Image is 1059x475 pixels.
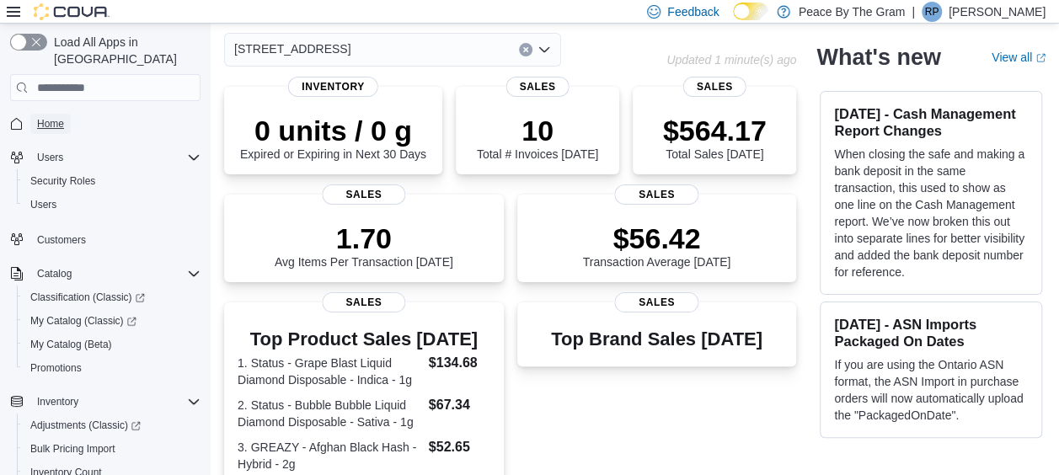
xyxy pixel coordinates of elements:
span: Catalog [30,264,201,284]
div: Avg Items Per Transaction [DATE] [275,221,453,269]
button: Users [3,146,207,169]
button: Promotions [17,356,207,380]
p: $56.42 [583,221,731,255]
a: My Catalog (Classic) [24,311,143,331]
button: Users [17,193,207,216]
button: Security Roles [17,169,207,193]
a: View allExternal link [992,51,1046,64]
span: Users [24,195,201,215]
span: Sales [322,292,405,312]
button: Customers [3,227,207,251]
span: Bulk Pricing Import [30,442,115,456]
p: Updated 1 minute(s) ago [666,53,796,67]
span: Home [37,117,64,131]
a: Classification (Classic) [24,287,152,307]
span: [STREET_ADDRESS] [234,39,350,59]
dd: $134.68 [429,353,490,373]
h2: What's new [816,44,940,71]
p: When closing the safe and making a bank deposit in the same transaction, this used to show as one... [834,146,1028,280]
a: Adjustments (Classic) [24,415,147,435]
span: My Catalog (Beta) [30,338,112,351]
div: Total # Invoices [DATE] [477,114,598,161]
span: Dark Mode [733,20,734,21]
dd: $52.65 [429,437,490,457]
span: Catalog [37,267,72,280]
p: $564.17 [663,114,767,147]
span: Inventory [37,395,78,408]
h3: Top Product Sales [DATE] [238,329,490,350]
span: Security Roles [24,171,201,191]
span: Adjustments (Classic) [30,419,141,432]
button: Catalog [3,262,207,286]
button: My Catalog (Beta) [17,333,207,356]
a: My Catalog (Beta) [24,334,119,355]
span: Sales [322,184,405,205]
span: Classification (Classic) [24,287,201,307]
span: Inventory [288,77,378,97]
a: Users [24,195,63,215]
span: Classification (Classic) [30,291,145,304]
span: Customers [30,228,201,249]
span: Sales [506,77,570,97]
button: Open list of options [538,43,551,56]
span: Promotions [30,361,82,375]
div: Total Sales [DATE] [663,114,767,161]
span: Load All Apps in [GEOGRAPHIC_DATA] [47,34,201,67]
p: Peace By The Gram [799,2,906,22]
button: Clear input [519,43,532,56]
h3: [DATE] - ASN Imports Packaged On Dates [834,316,1028,350]
img: Cova [34,3,110,20]
button: Inventory [3,390,207,414]
span: My Catalog (Classic) [24,311,201,331]
dt: 2. Status - Bubble Bubble Liquid Diamond Disposable - Sativa - 1g [238,397,422,430]
span: Adjustments (Classic) [24,415,201,435]
span: Feedback [667,3,719,20]
a: Home [30,114,71,134]
span: My Catalog (Classic) [30,314,136,328]
svg: External link [1035,53,1046,63]
span: Users [30,147,201,168]
span: My Catalog (Beta) [24,334,201,355]
input: Dark Mode [733,3,768,20]
span: Home [30,113,201,134]
span: Promotions [24,358,201,378]
div: Expired or Expiring in Next 30 Days [240,114,426,161]
span: Sales [683,77,746,97]
p: | [912,2,915,22]
button: Users [30,147,70,168]
div: Transaction Average [DATE] [583,221,731,269]
a: Promotions [24,358,88,378]
div: Rob Pranger [922,2,942,22]
h3: Top Brand Sales [DATE] [551,329,762,350]
p: 10 [477,114,598,147]
button: Bulk Pricing Import [17,437,207,461]
p: If you are using the Ontario ASN format, the ASN Import in purchase orders will now automatically... [834,356,1028,424]
span: Sales [615,184,698,205]
span: Sales [615,292,698,312]
p: 1.70 [275,221,453,255]
p: [PERSON_NAME] [949,2,1046,22]
p: 0 units / 0 g [240,114,426,147]
span: Inventory [30,392,201,412]
span: Customers [37,233,86,247]
a: Security Roles [24,171,102,191]
span: Users [37,151,63,164]
span: Bulk Pricing Import [24,439,201,459]
a: Bulk Pricing Import [24,439,122,459]
dt: 3. GREAZY - Afghan Black Hash - Hybrid - 2g [238,439,422,472]
a: Adjustments (Classic) [17,414,207,437]
dt: 1. Status - Grape Blast Liquid Diamond Disposable - Indica - 1g [238,355,422,388]
span: RP [925,2,939,22]
button: Catalog [30,264,78,284]
h3: [DATE] - Cash Management Report Changes [834,105,1028,139]
button: Home [3,111,207,136]
a: Customers [30,230,93,250]
a: My Catalog (Classic) [17,309,207,333]
span: Security Roles [30,174,95,188]
button: Inventory [30,392,85,412]
dd: $67.34 [429,395,490,415]
a: Classification (Classic) [17,286,207,309]
span: Users [30,198,56,211]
